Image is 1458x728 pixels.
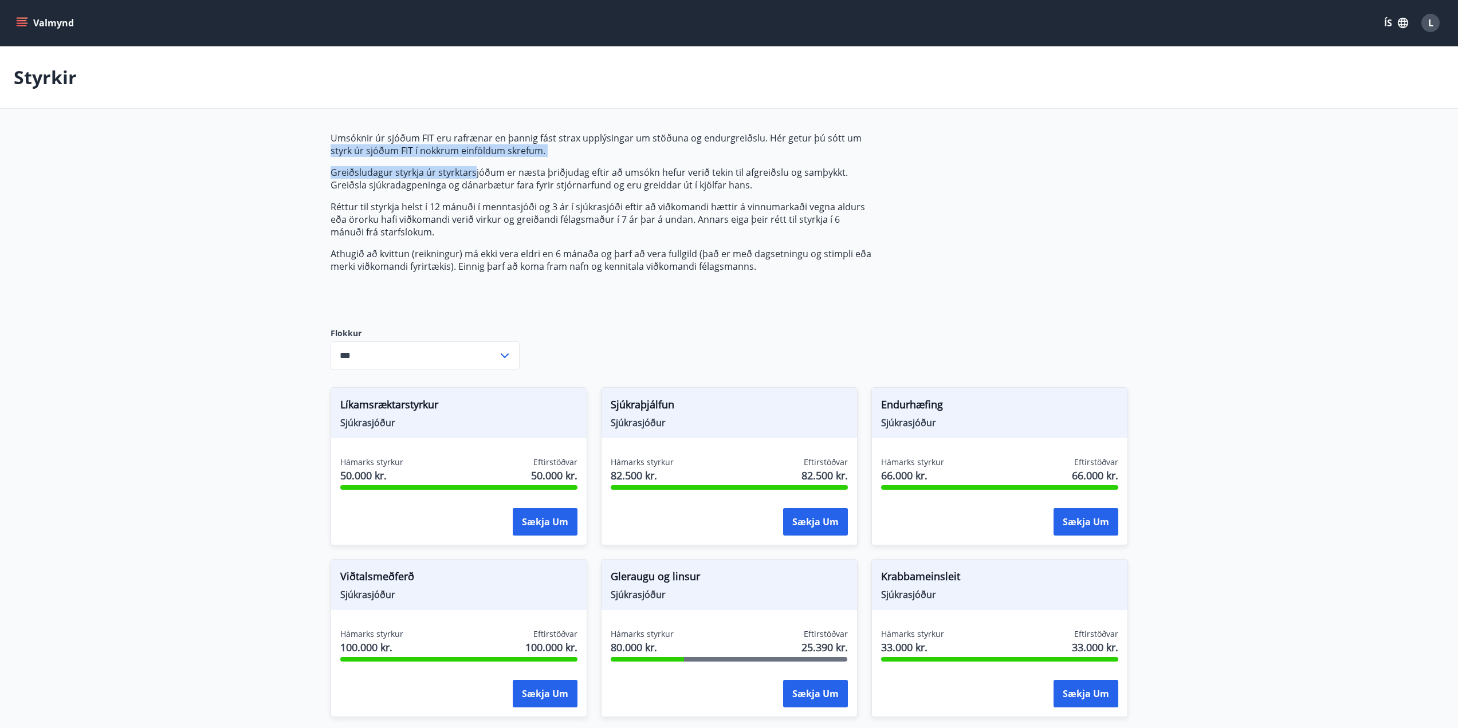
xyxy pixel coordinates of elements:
[533,628,577,640] span: Eftirstöðvar
[1417,9,1444,37] button: L
[881,468,944,483] span: 66.000 kr.
[611,628,674,640] span: Hámarks styrkur
[513,680,577,707] button: Sækja um
[331,166,871,191] p: Greiðsludagur styrkja úr styrktarsjóðum er næsta þriðjudag eftir að umsókn hefur verið tekin til ...
[611,640,674,655] span: 80.000 kr.
[783,508,848,536] button: Sækja um
[881,416,1118,429] span: Sjúkrasjóður
[340,588,577,601] span: Sjúkrasjóður
[611,397,848,416] span: Sjúkraþjálfun
[533,457,577,468] span: Eftirstöðvar
[611,588,848,601] span: Sjúkrasjóður
[1428,17,1433,29] span: L
[881,457,944,468] span: Hámarks styrkur
[804,628,848,640] span: Eftirstöðvar
[801,640,848,655] span: 25.390 kr.
[801,468,848,483] span: 82.500 kr.
[331,200,871,238] p: Réttur til styrkja helst í 12 mánuði í menntasjóði og 3 ár í sjúkrasjóði eftir að viðkomandi hætt...
[881,397,1118,416] span: Endurhæfing
[611,569,848,588] span: Gleraugu og linsur
[340,628,403,640] span: Hámarks styrkur
[881,640,944,655] span: 33.000 kr.
[340,416,577,429] span: Sjúkrasjóður
[525,640,577,655] span: 100.000 kr.
[611,416,848,429] span: Sjúkrasjóður
[881,628,944,640] span: Hámarks styrkur
[331,132,871,157] p: Umsóknir úr sjóðum FIT eru rafrænar en þannig fást strax upplýsingar um stöðuna og endurgreiðslu....
[881,569,1118,588] span: Krabbameinsleit
[14,65,77,90] p: Styrkir
[513,508,577,536] button: Sækja um
[881,588,1118,601] span: Sjúkrasjóður
[340,468,403,483] span: 50.000 kr.
[1072,640,1118,655] span: 33.000 kr.
[783,680,848,707] button: Sækja um
[1074,457,1118,468] span: Eftirstöðvar
[14,13,78,33] button: menu
[804,457,848,468] span: Eftirstöðvar
[331,247,871,273] p: Athugið að kvittun (reikningur) má ekki vera eldri en 6 mánaða og þarf að vera fullgild (það er m...
[611,468,674,483] span: 82.500 kr.
[340,640,403,655] span: 100.000 kr.
[611,457,674,468] span: Hámarks styrkur
[1074,628,1118,640] span: Eftirstöðvar
[1072,468,1118,483] span: 66.000 kr.
[1054,508,1118,536] button: Sækja um
[531,468,577,483] span: 50.000 kr.
[331,328,520,339] label: Flokkur
[1378,13,1414,33] button: ÍS
[340,569,577,588] span: Viðtalsmeðferð
[340,457,403,468] span: Hámarks styrkur
[340,397,577,416] span: Líkamsræktarstyrkur
[1054,680,1118,707] button: Sækja um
